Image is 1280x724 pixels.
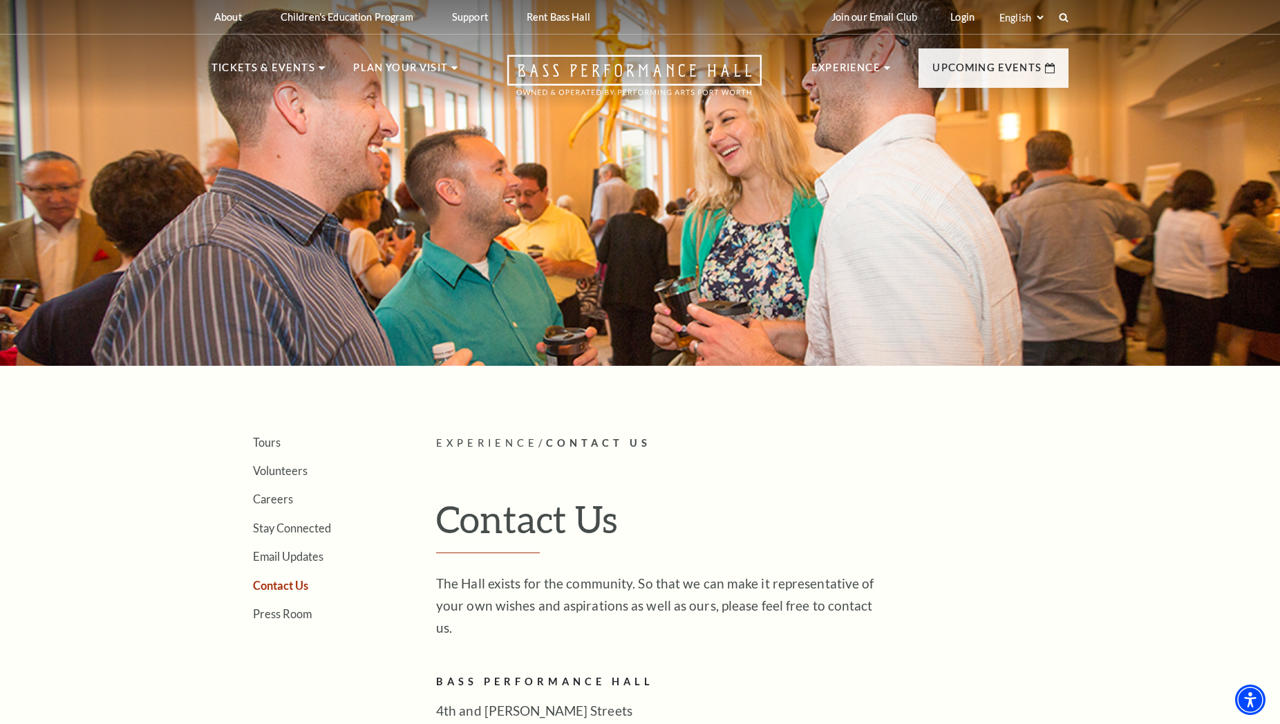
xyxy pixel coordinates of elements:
[253,550,323,563] a: Email Updates
[436,573,885,639] p: The Hall exists for the community. So that we can make it representative of your own wishes and a...
[436,674,885,691] h2: Bass Performance Hall
[253,464,308,477] a: Volunteers
[997,11,1046,24] select: Select:
[253,579,308,592] a: Contact Us
[253,521,331,535] a: Stay Connected
[214,11,242,23] p: About
[436,437,538,449] span: Experience
[1235,685,1265,715] div: Accessibility Menu
[353,59,448,84] p: Plan Your Visit
[253,607,312,620] a: Press Room
[546,437,651,449] span: Contact Us
[452,11,488,23] p: Support
[253,436,281,449] a: Tours
[436,435,1069,452] p: /
[932,59,1042,84] p: Upcoming Events
[253,492,293,505] a: Careers
[436,496,1069,553] h1: Contact Us
[811,59,881,84] p: Experience
[527,11,590,23] p: Rent Bass Hall
[211,59,315,84] p: Tickets & Events
[281,11,413,23] p: Children's Education Program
